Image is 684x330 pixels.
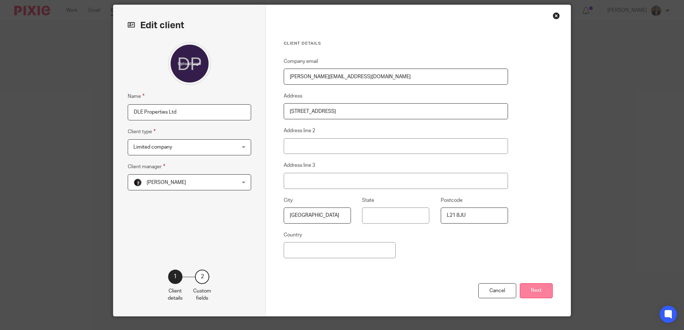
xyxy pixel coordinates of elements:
label: Address line 2 [284,127,315,134]
label: Client type [128,127,156,136]
label: Address line 3 [284,162,315,169]
div: 2 [195,270,209,284]
p: Client details [168,287,182,302]
div: 1 [168,270,182,284]
label: Company email [284,58,318,65]
span: [PERSON_NAME] [147,180,186,185]
label: State [362,197,374,204]
label: Name [128,92,145,100]
label: Postcode [441,197,463,204]
img: 455A2509.jpg [133,178,142,187]
div: Close this dialog window [553,12,560,19]
div: Cancel [478,283,516,299]
p: Custom fields [193,287,211,302]
span: Limited company [133,145,172,150]
button: Next [520,283,553,299]
label: Address [284,92,302,100]
h3: Client details [284,41,508,46]
label: Country [284,231,302,239]
label: City [284,197,293,204]
label: Client manager [128,162,165,171]
h2: Edit client [128,19,251,31]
